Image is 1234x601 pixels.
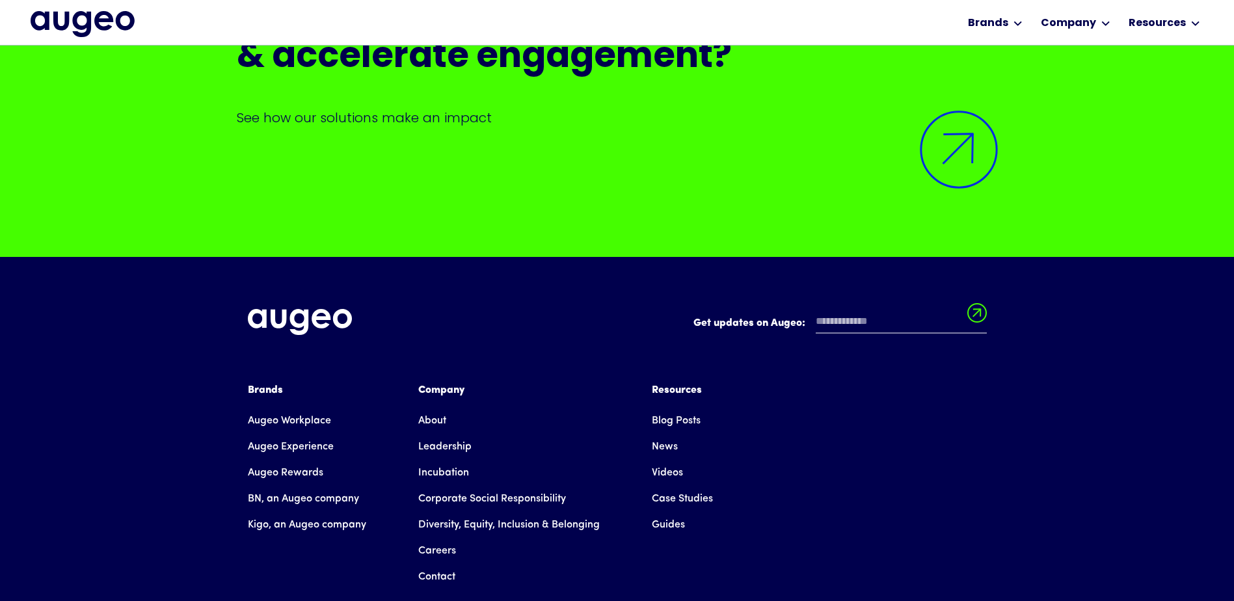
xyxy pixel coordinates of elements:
div: Brands [968,16,1008,31]
input: Submit [967,303,987,330]
a: Guides [652,512,685,538]
a: Blog Posts [652,408,701,434]
a: Leadership [418,434,472,460]
a: Incubation [418,460,469,486]
div: Resources [1129,16,1186,31]
div: Company [418,382,600,398]
a: Diversity, Equity, Inclusion & Belonging [418,512,600,538]
a: Corporate Social Responsibility [418,486,566,512]
a: Augeo Rewards [248,460,323,486]
a: News [652,434,678,460]
form: Email Form [693,309,987,340]
div: Brands [248,382,366,398]
a: home [31,11,135,37]
div: Resources [652,382,713,398]
div: Company [1041,16,1096,31]
a: Contact [418,564,455,590]
a: Videos [652,460,683,486]
a: Careers [418,538,456,564]
a: Augeo Experience [248,434,334,460]
img: Augeo's full logo in white. [248,309,352,336]
a: Augeo Workplace [248,408,331,434]
p: See how our solutions make an impact [237,109,998,127]
a: BN, an Augeo company [248,486,359,512]
a: Case Studies [652,486,713,512]
a: Kigo, an Augeo company [248,512,366,538]
a: Ready to advance your brand experience & accelerate engagement?See how our solutions make an impa... [237,1,998,206]
a: About [418,408,446,434]
label: Get updates on Augeo: [693,315,805,331]
img: Arrow symbol in bright blue pointing diagonally upward and to the right to indicate an active link. [920,111,998,189]
img: Augeo's full logo in midnight blue. [31,11,135,37]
